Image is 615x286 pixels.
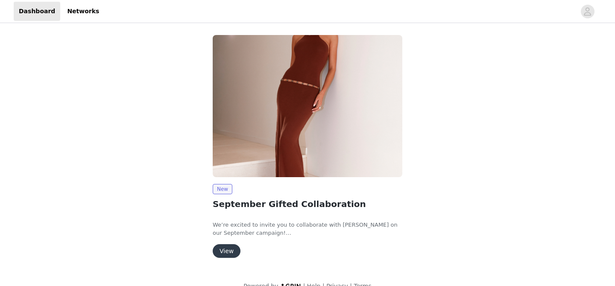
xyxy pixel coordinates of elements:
div: avatar [583,5,592,18]
a: Dashboard [14,2,60,21]
a: Networks [62,2,104,21]
p: We’re excited to invite you to collaborate with [PERSON_NAME] on our September campaign! [213,221,402,237]
img: Peppermayo AUS [213,35,402,177]
a: View [213,248,240,254]
h2: September Gifted Collaboration [213,198,402,210]
button: View [213,244,240,258]
span: New [213,184,232,194]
